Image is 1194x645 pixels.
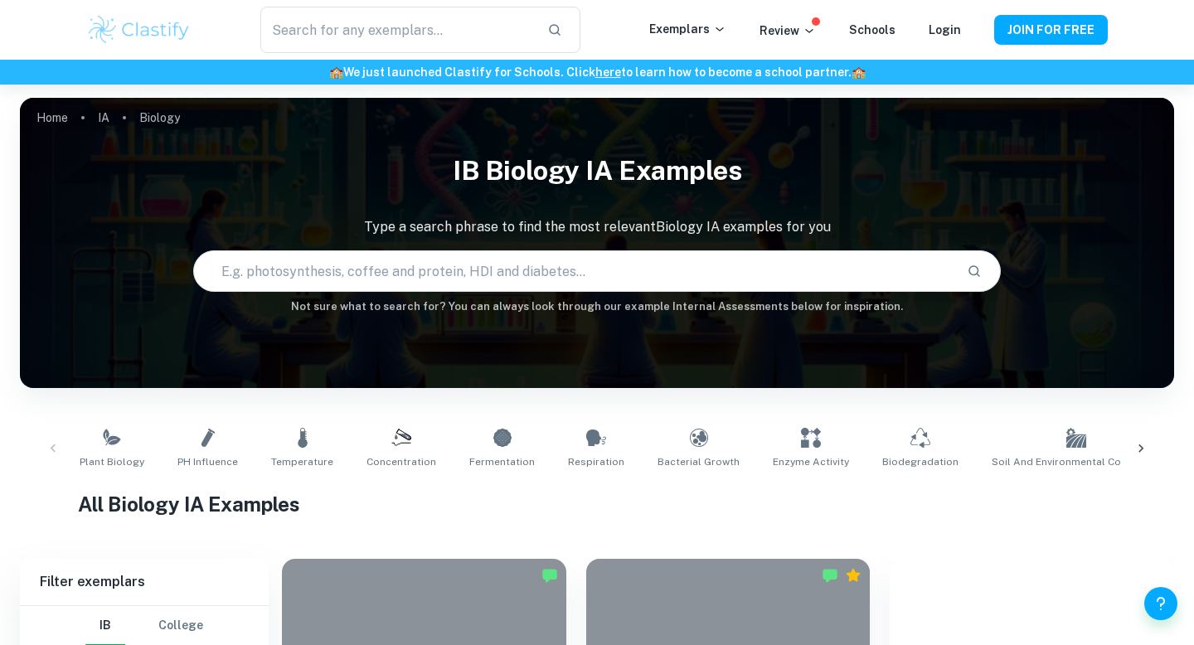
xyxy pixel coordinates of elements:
img: Marked [541,567,558,584]
span: Plant Biology [80,454,144,469]
p: Biology [139,109,180,127]
input: E.g. photosynthesis, coffee and protein, HDI and diabetes... [194,248,954,294]
span: Enzyme Activity [773,454,849,469]
input: Search for any exemplars... [260,7,534,53]
div: Premium [845,567,862,584]
p: Review [760,22,816,40]
h6: We just launched Clastify for Schools. Click to learn how to become a school partner. [3,63,1191,81]
span: 🏫 [329,65,343,79]
span: Bacterial Growth [658,454,740,469]
span: Concentration [366,454,436,469]
h1: All Biology IA Examples [78,489,1117,519]
img: Clastify logo [86,13,192,46]
p: Type a search phrase to find the most relevant Biology IA examples for you [20,217,1174,237]
button: Search [960,257,988,285]
a: Home [36,106,68,129]
span: Respiration [568,454,624,469]
a: Schools [849,23,895,36]
span: Fermentation [469,454,535,469]
h6: Filter exemplars [20,559,269,605]
span: 🏫 [852,65,866,79]
a: IA [98,106,109,129]
a: Login [929,23,961,36]
h6: Not sure what to search for? You can always look through our example Internal Assessments below f... [20,298,1174,315]
a: here [595,65,621,79]
span: Temperature [271,454,333,469]
h1: IB Biology IA examples [20,144,1174,197]
span: Soil and Environmental Conditions [992,454,1161,469]
span: Biodegradation [882,454,959,469]
button: JOIN FOR FREE [994,15,1108,45]
img: Marked [822,567,838,584]
button: Help and Feedback [1144,587,1177,620]
p: Exemplars [649,20,726,38]
span: pH Influence [177,454,238,469]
